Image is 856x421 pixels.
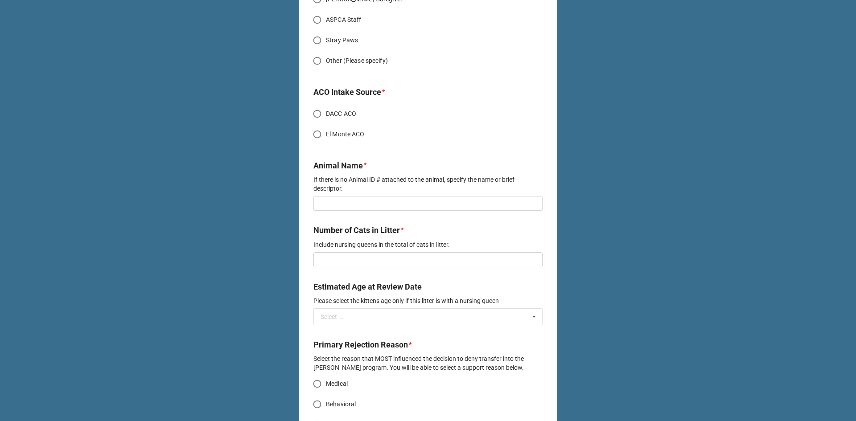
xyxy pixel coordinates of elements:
[313,86,381,98] label: ACO Intake Source
[326,130,365,139] span: El Monte ACO
[313,354,543,372] p: Select the reason that MOST influenced the decision to deny transfer into the [PERSON_NAME] progr...
[326,109,356,119] span: DACC ACO
[313,159,363,172] label: Animal Name
[326,56,388,65] span: Other (Please specify)
[313,281,422,293] label: Estimated Age at Review Date
[326,15,361,25] span: ASPCA Staff
[313,240,543,249] p: Include nursing queens in the total of cats in litter.
[321,314,344,320] div: Select ...
[313,339,408,351] label: Primary Rejection Reason
[313,175,543,193] p: If there is no Animal ID # attached to the animal, specify the name or brief descriptor.
[313,224,400,237] label: Number of Cats in Litter
[326,379,348,388] span: Medical
[326,36,358,45] span: Stray Paws
[313,296,543,305] p: Please select the kittens age only if this litter is with a nursing queen
[326,400,356,409] span: Behavioral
